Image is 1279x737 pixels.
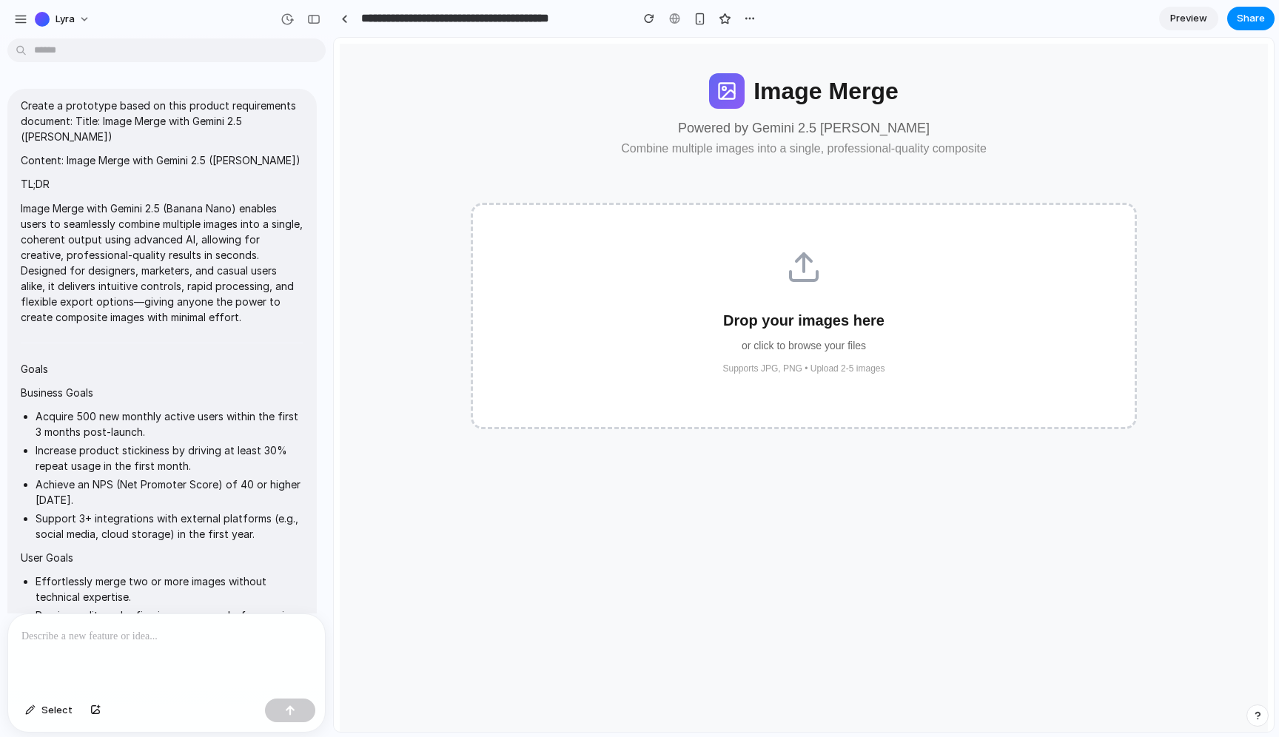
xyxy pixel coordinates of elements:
[21,152,303,168] p: Content: Image Merge with Gemini 2.5 ([PERSON_NAME])
[1170,11,1207,26] span: Preview
[36,573,303,605] p: Effortlessly merge two or more images without technical expertise.
[1159,7,1218,30] a: Preview
[287,83,653,98] p: Powered by Gemini 2.5 [PERSON_NAME]
[29,7,98,31] button: Lyra
[169,326,771,336] p: Supports JPG, PNG • Upload 2-5 images
[1227,7,1275,30] button: Share
[18,699,80,722] button: Select
[169,302,771,314] p: or click to browse your files
[56,12,75,27] span: Lyra
[41,703,73,718] span: Select
[21,176,303,192] p: TL;DR
[420,40,565,67] h1: Image Merge
[169,275,771,292] h2: Drop your images here
[36,511,303,542] p: Support 3+ integrations with external platforms (e.g., social media, cloud storage) in the first ...
[21,201,303,325] p: Image Merge with Gemini 2.5 (Banana Nano) enables users to seamlessly combine multiple images int...
[21,98,303,144] p: Create a prototype based on this product requirements document: Title: Image Merge with Gemini 2....
[21,385,303,400] p: Business Goals
[36,608,303,623] p: Preview, edit, and refine image merges before saving.
[36,408,303,440] p: Acquire 500 new monthly active users within the first 3 months post-launch.
[21,361,303,377] p: Goals
[36,442,303,474] p: Increase product stickiness by driving at least 30% repeat usage in the first month.
[21,550,303,565] p: User Goals
[36,477,303,508] p: Achieve an NPS (Net Promoter Score) of 40 or higher [DATE].
[287,104,653,118] p: Combine multiple images into a single, professional-quality composite
[1237,11,1265,26] span: Share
